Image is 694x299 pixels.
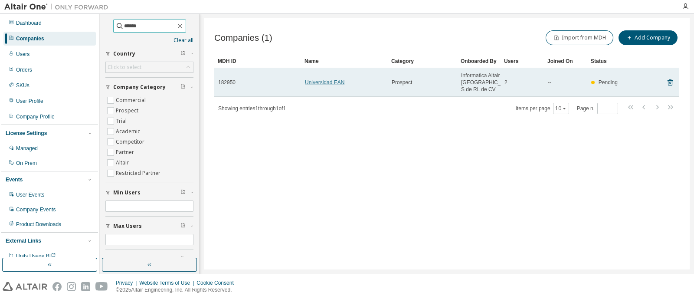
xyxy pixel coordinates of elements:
[16,191,44,198] div: User Events
[6,237,41,244] div: External Links
[461,54,497,68] div: Onboarded By
[16,113,55,120] div: Company Profile
[180,256,186,263] span: Clear filter
[95,282,108,291] img: youtube.svg
[16,82,29,89] div: SKUs
[16,20,42,26] div: Dashboard
[116,168,162,178] label: Restricted Partner
[599,79,618,85] span: Pending
[116,95,147,105] label: Commercial
[16,221,61,228] div: Product Downloads
[113,50,135,57] span: Country
[113,84,166,91] span: Company Category
[105,37,193,44] a: Clear all
[105,250,193,269] button: Is Channel Partner
[16,145,38,152] div: Managed
[546,30,613,45] button: Import from MDH
[116,279,139,286] div: Privacy
[196,279,239,286] div: Cookie Consent
[116,105,140,116] label: Prospect
[81,282,90,291] img: linkedin.svg
[6,176,23,183] div: Events
[108,64,141,71] div: Click to select
[105,44,193,63] button: Country
[218,79,236,86] span: 182950
[180,223,186,230] span: Clear filter
[180,189,186,196] span: Clear filter
[392,79,412,86] span: Prospect
[16,98,43,105] div: User Profile
[105,183,193,202] button: Min Users
[461,72,515,93] span: Informatica Altair [GEOGRAPHIC_DATA] S de RL de CV
[16,253,56,259] span: Units Usage BI
[113,189,141,196] span: Min Users
[577,103,618,114] span: Page n.
[116,116,128,126] label: Trial
[105,78,193,97] button: Company Category
[105,217,193,236] button: Max Users
[591,54,627,68] div: Status
[504,79,507,86] span: 2
[116,286,239,294] p: © 2025 Altair Engineering, Inc. All Rights Reserved.
[67,282,76,291] img: instagram.svg
[305,79,344,85] a: Universidad EAN
[4,3,113,11] img: Altair One
[218,54,298,68] div: MDH ID
[6,130,47,137] div: License Settings
[547,54,584,68] div: Joined On
[180,84,186,91] span: Clear filter
[116,147,136,158] label: Partner
[116,126,142,137] label: Academic
[16,35,44,42] div: Companies
[106,62,193,72] div: Click to select
[113,256,166,263] span: Is Channel Partner
[113,223,142,230] span: Max Users
[504,54,540,68] div: Users
[116,158,131,168] label: Altair
[214,33,272,43] span: Companies (1)
[16,66,32,73] div: Orders
[116,137,146,147] label: Competitor
[3,282,47,291] img: altair_logo.svg
[619,30,678,45] button: Add Company
[16,51,29,58] div: Users
[391,54,454,68] div: Category
[52,282,62,291] img: facebook.svg
[548,79,551,86] span: --
[16,160,37,167] div: On Prem
[218,105,286,112] span: Showing entries 1 through 1 of 1
[180,50,186,57] span: Clear filter
[516,103,569,114] span: Items per page
[139,279,196,286] div: Website Terms of Use
[555,105,567,112] button: 10
[16,206,56,213] div: Company Events
[304,54,384,68] div: Name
